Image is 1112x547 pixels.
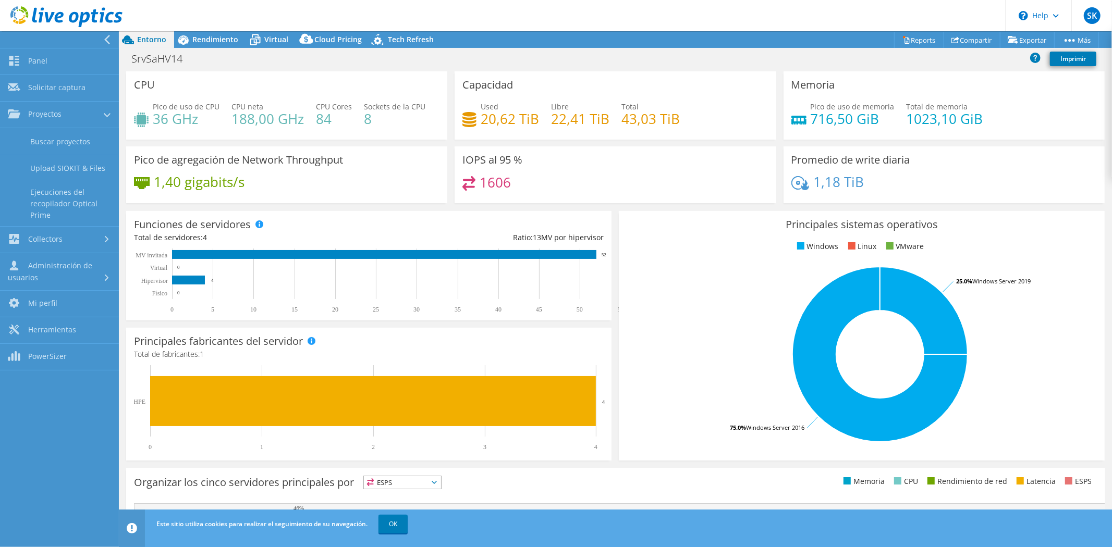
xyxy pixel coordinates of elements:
[495,306,502,313] text: 40
[364,102,425,111] span: Sockets de la CPU
[364,476,441,489] span: ESPS
[481,102,498,111] span: Used
[602,399,605,405] text: 4
[136,252,167,259] text: MV invitada
[388,34,434,44] span: Tech Refresh
[621,102,639,111] span: Total
[200,349,204,359] span: 1
[884,241,924,252] li: VMware
[369,232,604,243] div: Ratio: MV por hipervisor
[211,306,214,313] text: 5
[141,277,168,284] text: Hipervisor
[291,306,298,313] text: 15
[795,241,839,252] li: Windows
[1019,11,1028,20] svg: \n
[170,306,174,313] text: 0
[332,306,338,313] text: 20
[944,32,1000,48] a: Compartir
[480,177,511,188] h4: 1606
[841,476,885,487] li: Memoria
[133,398,145,405] text: HPE
[533,232,541,242] span: 13
[150,264,168,271] text: Virtual
[314,34,362,44] span: Cloud Pricing
[925,476,1007,487] li: Rendimiento de red
[894,32,944,48] a: Reports
[483,443,486,451] text: 3
[536,306,542,313] text: 45
[577,306,583,313] text: 50
[811,102,895,111] span: Pico de uso de memoria
[260,443,263,451] text: 1
[907,102,968,111] span: Total de memoria
[621,113,680,125] h4: 43,03 TiB
[462,154,522,166] h3: IOPS al 95 %
[1062,476,1092,487] li: ESPS
[891,476,918,487] li: CPU
[746,424,804,431] tspan: Windows Server 2016
[846,241,877,252] li: Linux
[177,290,180,295] text: 0
[1054,32,1099,48] a: Más
[203,232,207,242] span: 4
[373,306,379,313] text: 25
[551,102,569,111] span: Libre
[413,306,420,313] text: 30
[153,102,219,111] span: Pico de uso de CPU
[481,113,539,125] h4: 20,62 TiB
[813,176,864,188] h4: 1,18 TiB
[364,113,425,125] h4: 8
[127,53,199,65] h1: SrvSaHV14
[551,113,609,125] h4: 22,41 TiB
[627,219,1096,230] h3: Principales sistemas operativos
[154,176,245,188] h4: 1,40 gigabits/s
[791,79,835,91] h3: Memoria
[177,265,180,270] text: 0
[134,349,604,360] h4: Total de fabricantes:
[455,306,461,313] text: 35
[231,102,263,111] span: CPU neta
[811,113,895,125] h4: 716,50 GiB
[156,519,368,528] span: Este sitio utiliza cookies para realizar el seguimiento de su navegación.
[134,232,369,243] div: Total de servidores:
[231,113,304,125] h4: 188,00 GHz
[1084,7,1101,24] span: SK
[972,277,1031,285] tspan: Windows Server 2019
[956,277,972,285] tspan: 25.0%
[1000,32,1055,48] a: Exportar
[1050,52,1096,66] a: Imprimir
[907,113,983,125] h4: 1023,10 GiB
[137,34,166,44] span: Entorno
[378,515,408,533] a: OK
[294,505,304,511] text: 46%
[264,34,288,44] span: Virtual
[1014,476,1056,487] li: Latencia
[152,290,167,297] tspan: Físico
[462,79,513,91] h3: Capacidad
[594,443,597,451] text: 4
[791,154,910,166] h3: Promedio de write diaria
[134,335,303,347] h3: Principales fabricantes del servidor
[730,424,746,431] tspan: 75.0%
[192,34,238,44] span: Rendimiento
[211,278,214,283] text: 4
[316,113,352,125] h4: 84
[250,306,256,313] text: 10
[149,443,152,451] text: 0
[372,443,375,451] text: 2
[153,113,219,125] h4: 36 GHz
[134,154,343,166] h3: Pico de agregación de Network Throughput
[602,252,606,257] text: 52
[134,79,155,91] h3: CPU
[134,219,251,230] h3: Funciones de servidores
[316,102,352,111] span: CPU Cores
